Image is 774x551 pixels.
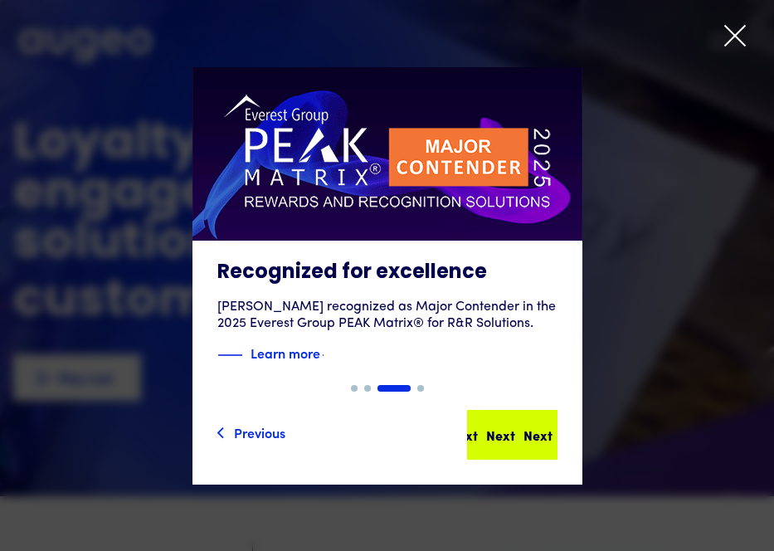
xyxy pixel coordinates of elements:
[553,425,582,445] div: Next
[441,425,470,445] div: Next
[516,425,545,445] div: Next
[251,344,320,362] strong: Learn more
[377,385,411,392] div: Show slide 3 of 4
[479,425,508,445] div: Next
[322,345,347,365] img: Blue text arrow
[234,422,285,442] div: Previous
[217,261,557,285] h3: Recognized for excellence
[467,410,557,460] a: NextNextNextNext
[417,385,424,392] div: Show slide 4 of 4
[217,345,242,365] img: Blue decorative line
[364,385,371,392] div: Show slide 2 of 4
[217,299,557,332] div: [PERSON_NAME] recognized as Major Contender in the 2025 Everest Group PEAK Matrix® for R&R Soluti...
[351,385,358,392] div: Show slide 1 of 4
[192,67,582,385] a: Recognized for excellence[PERSON_NAME] recognized as Major Contender in the 2025 Everest Group PE...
